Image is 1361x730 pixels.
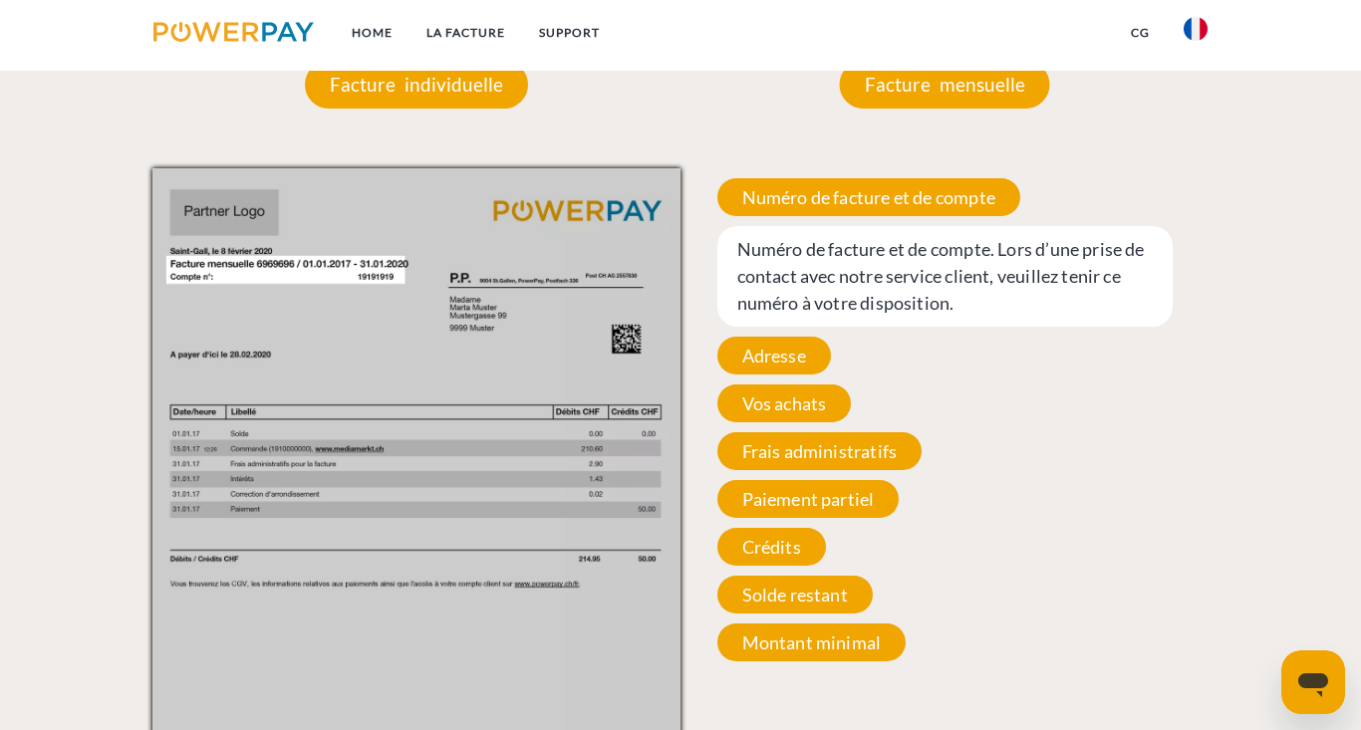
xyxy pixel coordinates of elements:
[717,337,831,374] span: Adresse
[717,384,852,422] span: Vos achats
[840,61,1050,109] p: Facture mensuelle
[717,528,826,566] span: Crédits
[717,623,907,661] span: Montant minimal
[522,15,617,51] a: Support
[717,178,1020,216] span: Numéro de facture et de compte
[717,226,1173,327] span: Numéro de facture et de compte. Lors d’une prise de contact avec notre service client, veuillez t...
[409,15,522,51] a: LA FACTURE
[1184,17,1208,41] img: fr
[335,15,409,51] a: Home
[153,22,314,42] img: logo-powerpay.svg
[305,61,528,109] p: Facture individuelle
[1281,650,1345,714] iframe: Bouton de lancement de la fenêtre de messagerie
[717,576,873,613] span: Solde restant
[717,432,923,470] span: Frais administratifs
[717,480,900,518] span: Paiement partiel
[1114,15,1167,51] a: CG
